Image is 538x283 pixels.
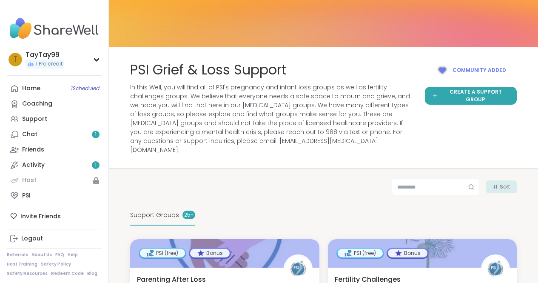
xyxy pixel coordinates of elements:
[22,146,44,154] div: Friends
[7,111,102,127] a: Support
[22,84,40,93] div: Home
[130,83,415,154] span: In this Well, you will find all of PSI's pregnancy and infant loss groups as well as fertility ch...
[22,176,37,185] div: Host
[22,192,31,200] div: PSI
[7,96,102,111] a: Coaching
[441,88,510,103] span: Create a support group
[41,261,71,267] a: Safety Policy
[55,252,64,258] a: FAQ
[191,211,194,219] pre: +
[95,162,97,169] span: 1
[338,249,383,257] div: PSI (free)
[31,252,52,258] a: About Us
[26,50,64,60] div: TayTay99
[22,130,37,139] div: Chat
[140,249,185,257] div: PSI (free)
[130,211,179,220] span: Support Groups
[22,115,47,123] div: Support
[68,252,78,258] a: Help
[425,60,517,80] button: Community added
[182,211,195,219] div: 25
[425,87,517,105] a: Create a support group
[7,173,102,188] a: Host
[71,85,100,92] span: 1 Scheduled
[7,127,102,142] a: Chat1
[7,142,102,157] a: Friends
[7,14,102,43] img: ShareWell Nav Logo
[130,60,287,80] span: PSI Grief & Loss Support
[51,271,84,277] a: Redeem Code
[500,183,510,191] span: Sort
[22,100,52,108] div: Coaching
[7,188,102,203] a: PSI
[7,261,37,267] a: Host Training
[7,252,28,258] a: Referrals
[87,271,97,277] a: Blog
[190,249,230,257] div: Bonus
[7,157,102,173] a: Activity1
[482,256,509,282] img: PSIHost1
[7,209,102,224] div: Invite Friends
[285,256,311,282] img: PSIHost1
[95,131,97,138] span: 1
[388,249,427,257] div: Bonus
[13,54,17,65] span: T
[7,81,102,96] a: Home1Scheduled
[36,60,63,68] span: 1 Pro credit
[21,234,43,243] div: Logout
[453,66,506,74] span: Community added
[22,161,45,169] div: Activity
[7,271,48,277] a: Safety Resources
[7,231,102,246] a: Logout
